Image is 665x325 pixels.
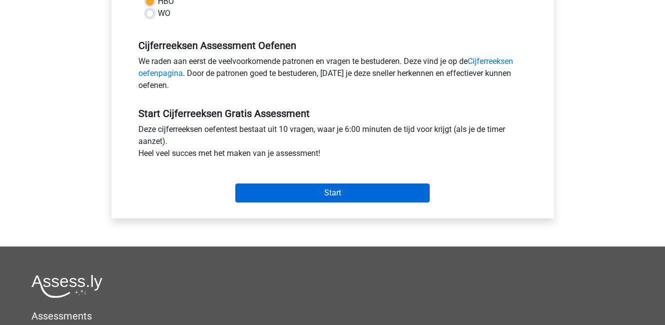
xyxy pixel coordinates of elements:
h5: Cijferreeksen Assessment Oefenen [138,39,527,51]
input: Start [235,183,430,202]
h5: Start Cijferreeksen Gratis Assessment [138,107,527,119]
div: We raden aan eerst de veelvoorkomende patronen en vragen te bestuderen. Deze vind je op de . Door... [131,55,535,95]
img: Assessly logo [31,274,102,298]
h5: Assessments [31,310,634,322]
label: WO [158,7,170,19]
div: Deze cijferreeksen oefentest bestaat uit 10 vragen, waar je 6:00 minuten de tijd voor krijgt (als... [131,123,535,163]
